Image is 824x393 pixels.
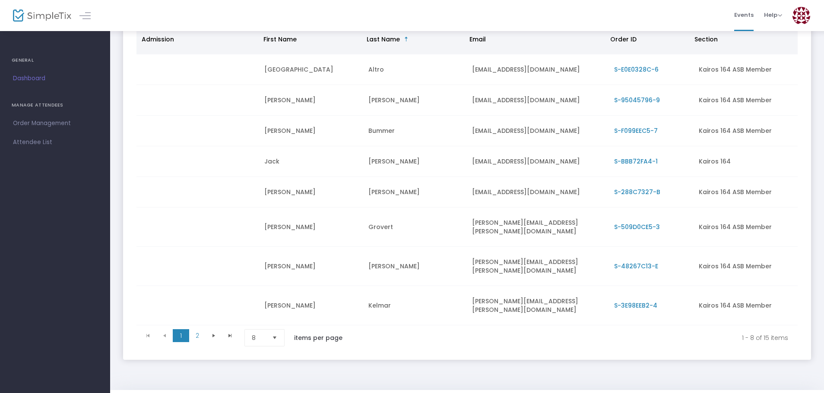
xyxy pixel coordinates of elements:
span: Go to the last page [222,329,238,342]
td: [PERSON_NAME] [259,286,363,325]
td: Bummer [363,116,467,146]
span: First Name [263,35,297,44]
span: Order Management [13,118,97,129]
span: Order ID [610,35,637,44]
td: Kairos 164 ASB Member [694,247,798,286]
span: Go to the last page [227,332,234,339]
button: Select [269,330,281,346]
td: [PERSON_NAME] [259,247,363,286]
td: [PERSON_NAME] [259,116,363,146]
span: S-3E98EEB2-4 [614,301,657,310]
span: Go to the next page [210,332,217,339]
span: Admission [142,35,174,44]
td: Kairos 164 ASB Member [694,208,798,247]
td: [PERSON_NAME] [363,85,467,116]
td: Kairos 164 ASB Member [694,54,798,85]
h4: GENERAL [12,52,98,69]
td: Kairos 164 ASB Member [694,116,798,146]
td: [PERSON_NAME] [363,247,467,286]
td: Kairos 164 ASB Member [694,85,798,116]
td: [PERSON_NAME][EMAIL_ADDRESS][PERSON_NAME][DOMAIN_NAME] [467,286,608,325]
td: Altro [363,54,467,85]
span: Email [469,35,486,44]
td: [GEOGRAPHIC_DATA] [259,54,363,85]
td: [PERSON_NAME][EMAIL_ADDRESS][PERSON_NAME][DOMAIN_NAME] [467,208,608,247]
td: Jack [259,146,363,177]
span: 8 [252,333,265,342]
td: Kelmar [363,286,467,325]
span: S-48267C13-E [614,262,658,270]
span: S-E0E0328C-6 [614,65,659,74]
td: [EMAIL_ADDRESS][DOMAIN_NAME] [467,116,608,146]
td: [PERSON_NAME] [363,146,467,177]
span: Go to the next page [206,329,222,342]
span: S-F099EEC5-7 [614,126,658,135]
span: Events [734,4,754,26]
span: Attendee List [13,137,97,148]
h4: MANAGE ATTENDEES [12,97,98,114]
span: S-95045796-9 [614,96,660,104]
td: [PERSON_NAME] [259,85,363,116]
td: [EMAIL_ADDRESS][DOMAIN_NAME] [467,177,608,208]
span: S-288C7327-B [614,188,660,196]
td: [PERSON_NAME] [363,177,467,208]
span: S-509D0CE5-3 [614,223,660,231]
span: Help [764,11,782,19]
td: [PERSON_NAME] [259,208,363,247]
td: Kairos 164 ASB Member [694,286,798,325]
label: items per page [294,333,342,342]
span: S-BBB72FA4-1 [614,157,658,166]
div: Data table [136,24,798,325]
td: [EMAIL_ADDRESS][DOMAIN_NAME] [467,146,608,177]
span: Dashboard [13,73,97,84]
span: Page 1 [173,329,189,342]
td: [PERSON_NAME] [259,177,363,208]
span: Section [694,35,718,44]
td: [PERSON_NAME][EMAIL_ADDRESS][PERSON_NAME][DOMAIN_NAME] [467,247,608,286]
td: [EMAIL_ADDRESS][DOMAIN_NAME] [467,54,608,85]
td: Kairos 164 ASB Member [694,177,798,208]
td: [EMAIL_ADDRESS][DOMAIN_NAME] [467,85,608,116]
td: Grovert [363,208,467,247]
kendo-pager-info: 1 - 8 of 15 items [361,329,788,346]
span: Sortable [403,36,410,43]
td: Kairos 164 [694,146,798,177]
span: Last Name [367,35,400,44]
span: Page 2 [189,329,206,342]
